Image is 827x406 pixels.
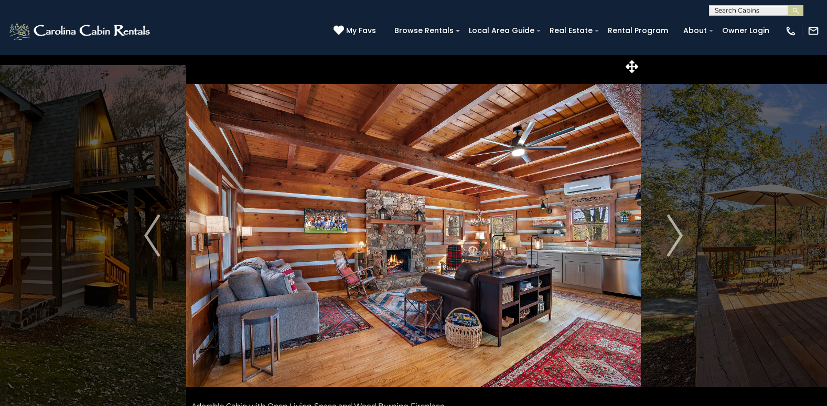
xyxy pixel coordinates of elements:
[334,25,379,37] a: My Favs
[717,23,775,39] a: Owner Login
[544,23,598,39] a: Real Estate
[8,20,153,41] img: White-1-2.png
[464,23,540,39] a: Local Area Guide
[389,23,459,39] a: Browse Rentals
[678,23,712,39] a: About
[603,23,673,39] a: Rental Program
[785,25,797,37] img: phone-regular-white.png
[144,215,160,257] img: arrow
[667,215,683,257] img: arrow
[808,25,819,37] img: mail-regular-white.png
[346,25,376,36] span: My Favs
